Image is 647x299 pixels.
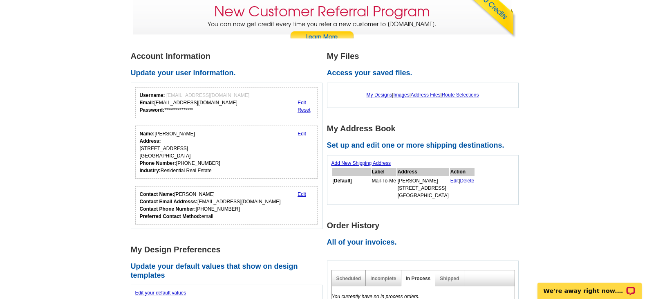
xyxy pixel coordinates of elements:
[393,92,409,98] a: Images
[372,177,396,200] td: Mail-To-Me
[133,20,511,43] p: You can now get credit every time you refer a new customer to [DOMAIN_NAME].
[327,221,523,230] h1: Order History
[327,124,523,133] h1: My Address Book
[140,168,161,173] strong: Industry:
[406,276,431,281] a: In Process
[140,191,175,197] strong: Contact Name:
[140,138,161,144] strong: Address:
[450,178,459,184] a: Edit
[332,177,371,200] td: [ ]
[140,206,196,212] strong: Contact Phone Number:
[397,177,449,200] td: [PERSON_NAME] [STREET_ADDRESS] [GEOGRAPHIC_DATA]
[298,107,310,113] a: Reset
[140,199,198,205] strong: Contact Email Addresss:
[140,214,201,219] strong: Preferred Contact Method:
[131,262,327,280] h2: Update your default values that show on design templates
[450,177,475,200] td: |
[331,87,514,103] div: | | |
[372,168,396,176] th: Label
[135,126,318,179] div: Your personal details.
[140,160,176,166] strong: Phone Number:
[298,131,306,137] a: Edit
[140,131,155,137] strong: Name:
[397,168,449,176] th: Address
[327,69,523,78] h2: Access your saved files.
[135,186,318,225] div: Who should we contact regarding order issues?
[450,168,475,176] th: Action
[140,191,281,220] div: [PERSON_NAME] [EMAIL_ADDRESS][DOMAIN_NAME] [PHONE_NUMBER] email
[440,276,459,281] a: Shipped
[442,92,479,98] a: Route Selections
[327,52,523,61] h1: My Files
[140,100,154,106] strong: Email:
[370,276,396,281] a: Incomplete
[460,178,475,184] a: Delete
[327,238,523,247] h2: All of your invoices.
[327,141,523,150] h2: Set up and edit one or more shipping destinations.
[135,87,318,118] div: Your login information.
[290,31,354,43] a: Learn More
[411,92,441,98] a: Address Files
[140,130,220,174] div: [PERSON_NAME] [STREET_ADDRESS] [GEOGRAPHIC_DATA] [PHONE_NUMBER] Residential Real Estate
[131,69,327,78] h2: Update your user information.
[367,92,392,98] a: My Designs
[140,92,165,98] strong: Username:
[131,245,327,254] h1: My Design Preferences
[140,107,165,113] strong: Password:
[532,273,647,299] iframe: LiveChat chat widget
[331,160,391,166] a: Add New Shipping Address
[298,191,306,197] a: Edit
[214,3,430,20] h3: New Customer Referral Program
[135,290,186,296] a: Edit your default values
[336,276,361,281] a: Scheduled
[166,92,249,98] span: [EMAIL_ADDRESS][DOMAIN_NAME]
[334,178,351,184] b: Default
[298,100,306,106] a: Edit
[131,52,327,61] h1: Account Information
